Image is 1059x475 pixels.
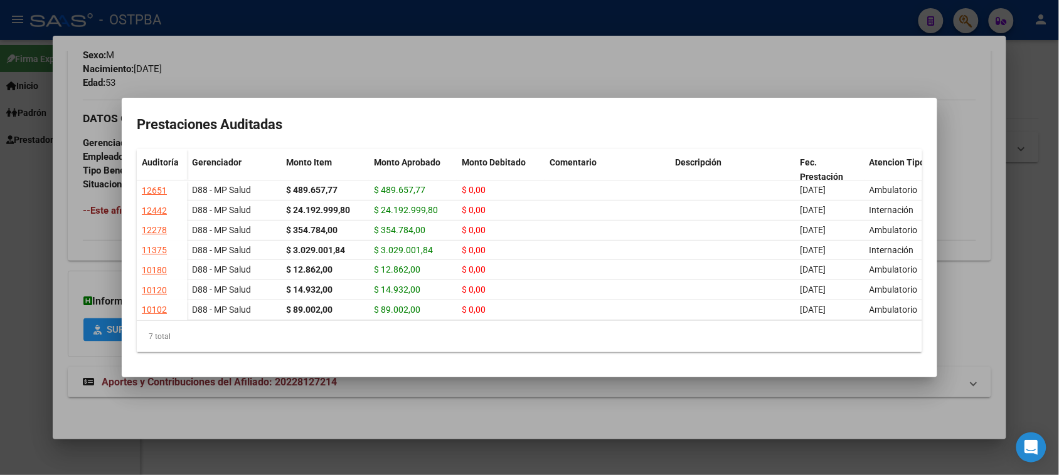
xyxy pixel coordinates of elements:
span: Internación [870,205,914,215]
span: $ 0,00 [462,305,486,315]
span: Internación [870,245,914,255]
span: D88 - MP Salud [192,305,251,315]
span: D88 - MP Salud [192,205,251,215]
span: Atencion Tipo [870,157,925,167]
span: $ 3.029.001,84 [374,245,433,255]
div: Open Intercom Messenger [1016,432,1046,462]
span: $ 0,00 [462,225,486,235]
strong: $ 354.784,00 [286,225,338,235]
span: [DATE] [801,205,826,215]
span: Monto Debitado [462,157,526,167]
span: $ 0,00 [462,264,486,274]
div: 12278 [142,223,167,237]
span: [DATE] [801,284,826,295]
strong: $ 14.932,00 [286,284,333,295]
strong: $ 489.657,77 [286,185,338,195]
span: Descripción [675,157,722,167]
span: Gerenciador [192,157,242,167]
span: Ambulatorio [870,264,918,274]
span: $ 0,00 [462,284,486,295]
span: [DATE] [801,225,826,235]
datatable-header-cell: Auditoría [137,149,187,202]
datatable-header-cell: Monto Aprobado [369,149,457,202]
span: $ 354.784,00 [374,225,425,235]
div: 11375 [142,243,167,258]
span: Auditoría [142,157,179,167]
span: $ 89.002,00 [374,305,420,315]
div: 7 total [137,321,922,352]
span: $ 14.932,00 [374,284,420,295]
span: $ 489.657,77 [374,185,425,195]
span: D88 - MP Salud [192,245,251,255]
span: Ambulatorio [870,185,918,195]
datatable-header-cell: Monto Item [281,149,369,202]
span: Comentario [550,157,597,167]
datatable-header-cell: Monto Debitado [457,149,545,202]
h2: Prestaciones Auditadas [137,113,922,137]
span: Monto Aprobado [374,157,440,167]
span: Ambulatorio [870,305,918,315]
datatable-header-cell: Fec. Prestación [796,149,865,202]
strong: $ 3.029.001,84 [286,245,345,255]
div: 10102 [142,303,167,317]
span: D88 - MP Salud [192,185,251,195]
span: Ambulatorio [870,284,918,295]
span: [DATE] [801,264,826,274]
span: [DATE] [801,305,826,315]
span: $ 0,00 [462,205,486,215]
strong: $ 12.862,00 [286,264,333,274]
div: 12651 [142,184,167,198]
span: $ 12.862,00 [374,264,420,274]
div: 10180 [142,263,167,278]
span: $ 0,00 [462,185,486,195]
datatable-header-cell: Comentario [545,149,670,202]
span: [DATE] [801,185,826,195]
span: Monto Item [286,157,332,167]
div: 12442 [142,204,167,218]
strong: $ 89.002,00 [286,305,333,315]
span: $ 24.192.999,80 [374,205,438,215]
datatable-header-cell: Atencion Tipo [865,149,934,202]
span: Fec. Prestación [801,157,844,182]
datatable-header-cell: Descripción [670,149,796,202]
span: D88 - MP Salud [192,284,251,295]
strong: $ 24.192.999,80 [286,205,350,215]
span: D88 - MP Salud [192,225,251,235]
span: [DATE] [801,245,826,255]
span: Ambulatorio [870,225,918,235]
span: $ 0,00 [462,245,486,255]
div: 10120 [142,283,167,298]
datatable-header-cell: Gerenciador [187,149,281,202]
span: D88 - MP Salud [192,264,251,274]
